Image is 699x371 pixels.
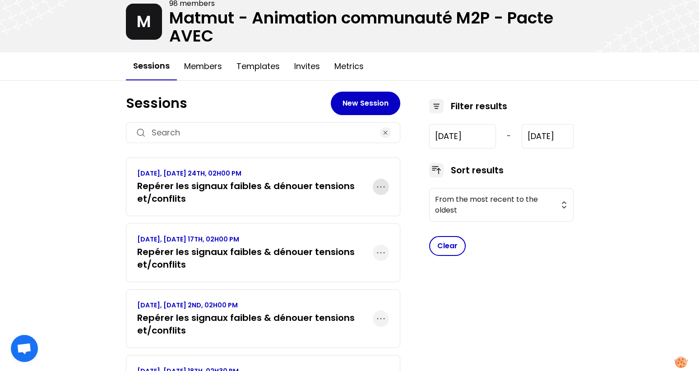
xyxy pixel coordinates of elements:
button: Templates [229,53,287,80]
span: - [507,131,511,142]
span: From the most recent to the oldest [435,194,555,216]
h3: Repérer les signaux faibles & dénouer tensions et/conflits [137,180,373,205]
p: [DATE], [DATE] 2ND, 02H00 PM [137,301,373,310]
button: From the most recent to the oldest [429,188,574,222]
button: Invites [287,53,327,80]
h3: Repérer les signaux faibles & dénouer tensions et/conflits [137,246,373,271]
h3: Repérer les signaux faibles & dénouer tensions et/conflits [137,311,373,337]
a: [DATE], [DATE] 24TH, 02H00 PMRepérer les signaux faibles & dénouer tensions et/conflits [137,169,373,205]
button: Metrics [327,53,371,80]
a: [DATE], [DATE] 17TH, 02H00 PMRepérer les signaux faibles & dénouer tensions et/conflits [137,235,373,271]
input: YYYY-M-D [429,124,496,148]
h3: Filter results [451,100,507,112]
h1: Sessions [126,95,331,111]
input: YYYY-M-D [522,124,573,148]
p: [DATE], [DATE] 17TH, 02H00 PM [137,235,373,244]
a: [DATE], [DATE] 2ND, 02H00 PMRepérer les signaux faibles & dénouer tensions et/conflits [137,301,373,337]
h3: Sort results [451,164,504,176]
div: Ouvrir le chat [11,335,38,362]
button: Clear [429,236,466,256]
input: Search [152,126,375,139]
button: Members [177,53,229,80]
button: New Session [331,92,400,115]
button: Sessions [126,52,177,80]
p: [DATE], [DATE] 24TH, 02H00 PM [137,169,373,178]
